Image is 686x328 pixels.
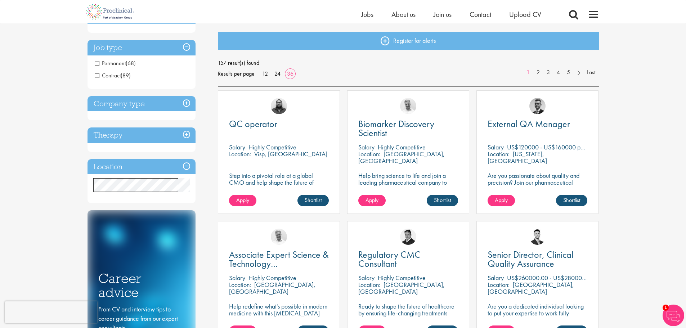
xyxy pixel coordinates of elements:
[236,196,249,204] span: Apply
[488,150,510,158] span: Location:
[523,68,533,77] a: 1
[358,248,421,270] span: Regulatory CMC Consultant
[229,143,245,151] span: Salary
[229,120,329,129] a: QC operator
[229,118,277,130] span: QC operator
[229,195,256,206] a: Apply
[488,195,515,206] a: Apply
[229,250,329,268] a: Associate Expert Science & Technology ([MEDICAL_DATA])
[95,59,136,67] span: Permanent
[229,248,329,279] span: Associate Expert Science & Technology ([MEDICAL_DATA])
[533,68,543,77] a: 2
[583,68,599,77] a: Last
[488,280,574,296] p: [GEOGRAPHIC_DATA], [GEOGRAPHIC_DATA]
[495,196,508,204] span: Apply
[507,274,622,282] p: US$260000.00 - US$280000.00 per annum
[229,280,251,289] span: Location:
[361,10,373,19] a: Jobs
[229,303,329,323] p: Help redefine what's possible in modern medicine with this [MEDICAL_DATA] Associate Expert Scienc...
[218,58,599,68] span: 157 result(s) found
[284,70,296,77] a: 36
[427,195,458,206] a: Shortlist
[88,96,196,112] h3: Company type
[358,150,380,158] span: Location:
[95,72,131,79] span: Contract
[563,68,574,77] a: 5
[98,271,185,299] h3: Career advice
[553,68,564,77] a: 4
[509,10,541,19] a: Upload CV
[358,280,445,296] p: [GEOGRAPHIC_DATA], [GEOGRAPHIC_DATA]
[358,150,445,165] p: [GEOGRAPHIC_DATA], [GEOGRAPHIC_DATA]
[88,127,196,143] h3: Therapy
[95,72,121,79] span: Contract
[434,10,452,19] a: Join us
[88,40,196,55] h3: Job type
[271,229,287,245] img: Joshua Bye
[358,120,458,138] a: Biomarker Discovery Scientist
[358,280,380,289] span: Location:
[218,32,599,50] a: Register for alerts
[121,72,131,79] span: (89)
[218,68,255,79] span: Results per page
[543,68,553,77] a: 3
[248,274,296,282] p: Highly Competitive
[366,196,378,204] span: Apply
[95,59,126,67] span: Permanent
[488,248,573,270] span: Senior Director, Clinical Quality Assurance
[663,305,669,311] span: 1
[358,195,386,206] a: Apply
[488,118,570,130] span: External QA Manager
[229,150,251,158] span: Location:
[297,195,329,206] a: Shortlist
[358,250,458,268] a: Regulatory CMC Consultant
[556,195,587,206] a: Shortlist
[470,10,491,19] a: Contact
[488,172,587,206] p: Are you passionate about quality and precision? Join our pharmaceutical client and help ensure to...
[358,143,375,151] span: Salary
[271,98,287,114] img: Ashley Bennett
[358,172,458,206] p: Help bring science to life and join a leading pharmaceutical company to play a key role in delive...
[400,98,416,114] img: Joshua Bye
[126,59,136,67] span: (68)
[88,159,196,175] h3: Location
[488,250,587,268] a: Senior Director, Clinical Quality Assurance
[391,10,416,19] a: About us
[358,118,434,139] span: Biomarker Discovery Scientist
[529,229,546,245] img: Joshua Godden
[229,274,245,282] span: Salary
[488,280,510,289] span: Location:
[507,143,603,151] p: US$120000 - US$160000 per annum
[488,120,587,129] a: External QA Manager
[378,274,426,282] p: Highly Competitive
[529,98,546,114] img: Alex Bill
[663,305,684,326] img: Chatbot
[488,150,547,165] p: [US_STATE], [GEOGRAPHIC_DATA]
[5,301,97,323] iframe: reCAPTCHA
[400,229,416,245] img: Peter Duvall
[248,143,296,151] p: Highly Competitive
[260,70,270,77] a: 12
[378,143,426,151] p: Highly Competitive
[272,70,283,77] a: 24
[229,172,329,193] p: Step into a pivotal role at a global CMO and help shape the future of healthcare manufacturing.
[488,274,504,282] span: Salary
[358,274,375,282] span: Salary
[254,150,327,158] p: Visp, [GEOGRAPHIC_DATA]
[488,143,504,151] span: Salary
[229,280,315,296] p: [GEOGRAPHIC_DATA], [GEOGRAPHIC_DATA]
